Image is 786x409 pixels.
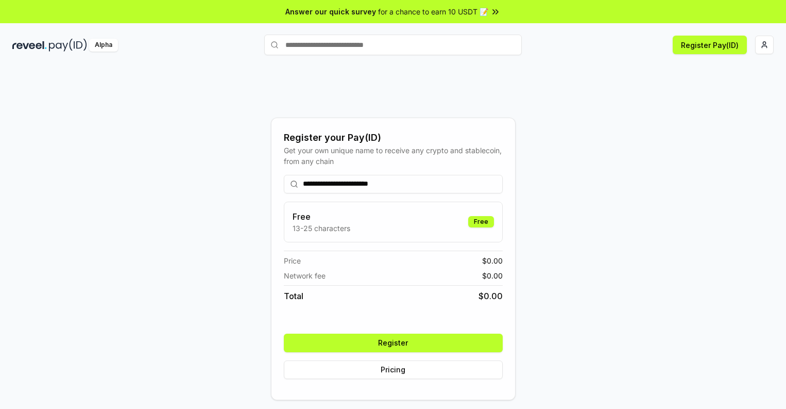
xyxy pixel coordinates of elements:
[89,39,118,52] div: Alpha
[482,270,503,281] span: $ 0.00
[673,36,747,54] button: Register Pay(ID)
[284,290,303,302] span: Total
[285,6,376,17] span: Answer our quick survey
[49,39,87,52] img: pay_id
[284,334,503,352] button: Register
[482,255,503,266] span: $ 0.00
[284,130,503,145] div: Register your Pay(ID)
[284,361,503,379] button: Pricing
[284,255,301,266] span: Price
[479,290,503,302] span: $ 0.00
[284,270,326,281] span: Network fee
[293,210,350,223] h3: Free
[468,216,494,227] div: Free
[378,6,488,17] span: for a chance to earn 10 USDT 📝
[293,223,350,234] p: 13-25 characters
[12,39,47,52] img: reveel_dark
[284,145,503,167] div: Get your own unique name to receive any crypto and stablecoin, from any chain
